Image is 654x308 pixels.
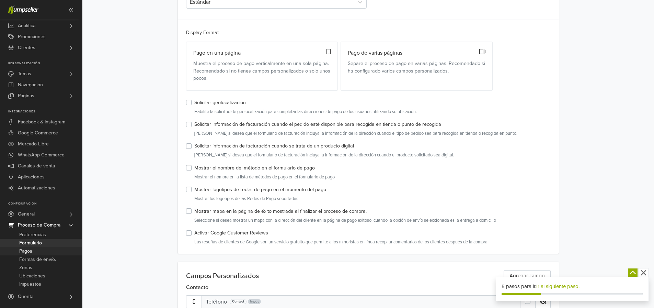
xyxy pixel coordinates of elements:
[194,174,551,180] small: Mostrar el nombre en la lista de métodos de pago en el formulario de pago
[18,291,33,302] span: Cuenta
[230,299,246,304] div: Contact
[194,229,268,237] label: Activar Google Customer Reviews
[18,183,55,194] span: Automatizaciones
[18,20,35,31] span: Analítica
[18,128,58,139] span: Google Commerce
[18,117,65,128] span: Facebook & Instagram
[19,255,56,264] span: Formas de envío.
[504,270,551,282] a: Agregar campo
[194,121,441,128] label: Solicitar información de facturación cuando el pedido esté disponible para recogida en tienda o p...
[18,209,35,220] span: General
[194,130,551,137] small: [PERSON_NAME] si desea que el formulario de facturación incluya la información de la dirección cu...
[194,99,246,107] label: Solicitar geolocalización
[188,49,322,57] span: Pago en una página
[194,164,315,172] label: Mostrar el nombre del método en el formulario de pago
[8,62,82,66] p: Personalización
[19,272,45,280] span: Ubicaciones
[18,68,31,79] span: Temas
[18,150,65,161] span: WhatsApp Commerce
[194,196,551,202] small: Mostrar los logotipos de las Redes de Pago soportadas
[194,109,551,115] small: Habilite la solicitud de geolocalización para completar las direcciones de pago de los usuarios u...
[502,283,643,290] div: 5 pasos para ir.
[18,79,43,90] span: Navegación
[19,264,32,272] span: Zonas
[18,42,35,53] span: Clientes
[536,283,580,289] a: Ir al siguiente paso.
[194,239,489,245] span: Las reseñas de clientes de Google son un servicio gratuito que permite a los minoristas en línea ...
[194,186,326,194] label: Mostrar logotipos de redes de pago en el momento del pago
[18,172,45,183] span: Aplicaciones
[18,90,34,101] span: Páginas
[19,280,41,288] span: Impuestos
[343,49,474,57] span: Pago de varias páginas
[194,142,354,150] label: Solicitar información de facturación cuando se trata de un producto digital
[18,220,60,231] span: Proceso de Compra
[186,284,551,294] h6: Contacto
[186,29,219,36] label: Display Format
[194,152,551,158] small: [PERSON_NAME] si desea que el formulario de facturación incluya la información de la dirección cu...
[18,161,55,172] span: Canales de venta
[186,272,259,280] span: Campos Personalizados
[8,110,82,114] p: Integraciones
[18,31,46,42] span: Promociones
[19,231,46,239] span: Preferencias
[8,202,82,206] p: Configuración
[248,299,261,304] div: Input
[193,60,331,82] label: Muestra el proceso de pago verticalmente en una sola página. Recomendado si no tienes campos pers...
[348,60,485,75] label: Separe el proceso de pago en varias páginas. Recomendado si ha configurado varios campos personal...
[194,208,367,215] label: Mostrar mapa en la página de éxito mostrada al finalizar el proceso de compra.
[18,139,49,150] span: Mercado Libre
[19,247,32,255] span: Pagos
[19,239,42,247] span: Formulario
[206,298,227,306] div: Teléfono
[194,217,551,224] small: Seleccione si desea mostrar un mapa con la dirección del cliente en la página de pago exitoso, cu...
